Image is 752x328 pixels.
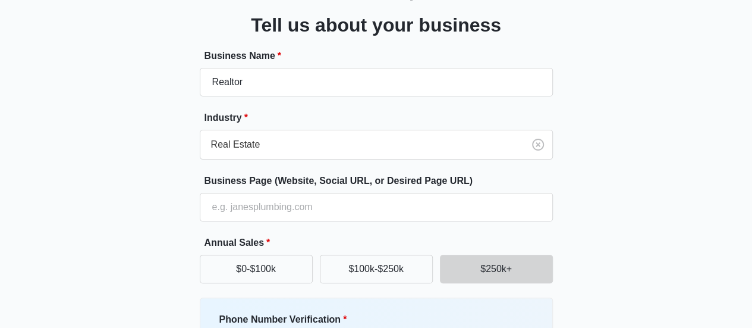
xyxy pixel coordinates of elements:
[204,236,558,250] label: Annual Sales
[200,255,313,283] button: $0-$100k
[204,49,558,63] label: Business Name
[320,255,433,283] button: $100k-$250k
[440,255,553,283] button: $250k+
[528,135,548,154] button: Clear
[200,193,553,221] input: e.g. janesplumbing.com
[204,111,558,125] label: Industry
[251,11,501,39] h3: Tell us about your business
[219,313,444,327] label: Phone Number Verification
[204,174,558,188] label: Business Page (Website, Social URL, or Desired Page URL)
[200,68,553,96] input: e.g. Jane's Plumbing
